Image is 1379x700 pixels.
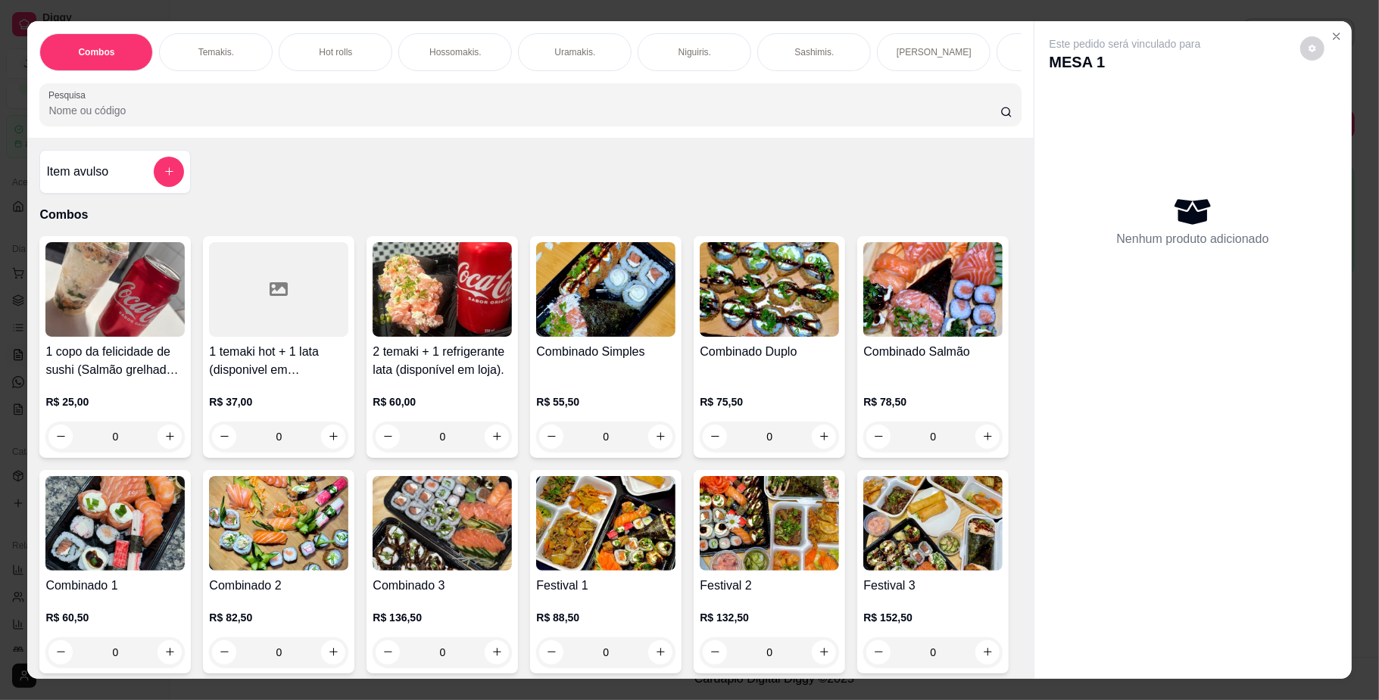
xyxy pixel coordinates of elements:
[321,640,345,664] button: increase-product-quantity
[158,640,182,664] button: increase-product-quantity
[1050,51,1201,73] p: MESA 1
[794,46,834,58] p: Sashimis.
[321,425,345,449] button: increase-product-quantity
[863,476,1003,571] img: product-image
[209,577,348,595] h4: Combinado 2
[45,343,185,379] h4: 1 copo da felicidade de sushi (Salmão grelhado) 200ml + 1 lata (disponivel em [GEOGRAPHIC_DATA])
[45,394,185,409] p: R$ 25,00
[429,46,482,58] p: Hossomakis.
[863,394,1003,409] p: R$ 78,50
[45,476,185,571] img: product-image
[158,425,182,449] button: increase-product-quantity
[45,610,185,625] p: R$ 60,50
[863,577,1003,595] h4: Festival 3
[376,640,400,664] button: decrease-product-quantity
[700,343,839,361] h4: Combinado Duplo
[209,394,348,409] p: R$ 37,00
[863,343,1003,361] h4: Combinado Salmão
[373,476,512,571] img: product-image
[209,343,348,379] h4: 1 temaki hot + 1 lata (disponivel em [GEOGRAPHIC_DATA])
[48,103,1000,118] input: Pesquisa
[700,242,839,337] img: product-image
[863,242,1003,337] img: product-image
[679,46,711,58] p: Niguiris.
[536,476,675,571] img: product-image
[198,46,234,58] p: Temakis.
[48,425,73,449] button: decrease-product-quantity
[45,577,185,595] h4: Combinado 1
[373,394,512,409] p: R$ 60,00
[48,89,91,101] label: Pesquisa
[78,46,114,58] p: Combos
[700,610,839,625] p: R$ 132,50
[373,343,512,379] h4: 2 temaki + 1 refrigerante lata (disponível em loja).
[1300,36,1324,61] button: decrease-product-quantity
[46,163,108,181] h4: Item avulso
[485,640,509,664] button: increase-product-quantity
[1050,36,1201,51] p: Este pedido será vinculado para
[536,577,675,595] h4: Festival 1
[700,476,839,571] img: product-image
[554,46,595,58] p: Uramakis.
[48,640,73,664] button: decrease-product-quantity
[700,577,839,595] h4: Festival 2
[536,610,675,625] p: R$ 88,50
[39,206,1021,224] p: Combos
[700,394,839,409] p: R$ 75,50
[1117,230,1269,248] p: Nenhum produto adicionado
[536,394,675,409] p: R$ 55,50
[373,242,512,337] img: product-image
[863,610,1003,625] p: R$ 152,50
[212,425,236,449] button: decrease-product-quantity
[373,610,512,625] p: R$ 136,50
[373,577,512,595] h4: Combinado 3
[536,242,675,337] img: product-image
[319,46,352,58] p: Hot rolls
[212,640,236,664] button: decrease-product-quantity
[1324,24,1349,48] button: Close
[897,46,972,58] p: [PERSON_NAME]
[45,242,185,337] img: product-image
[209,610,348,625] p: R$ 82,50
[154,157,184,187] button: add-separate-item
[209,476,348,571] img: product-image
[536,343,675,361] h4: Combinado Simples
